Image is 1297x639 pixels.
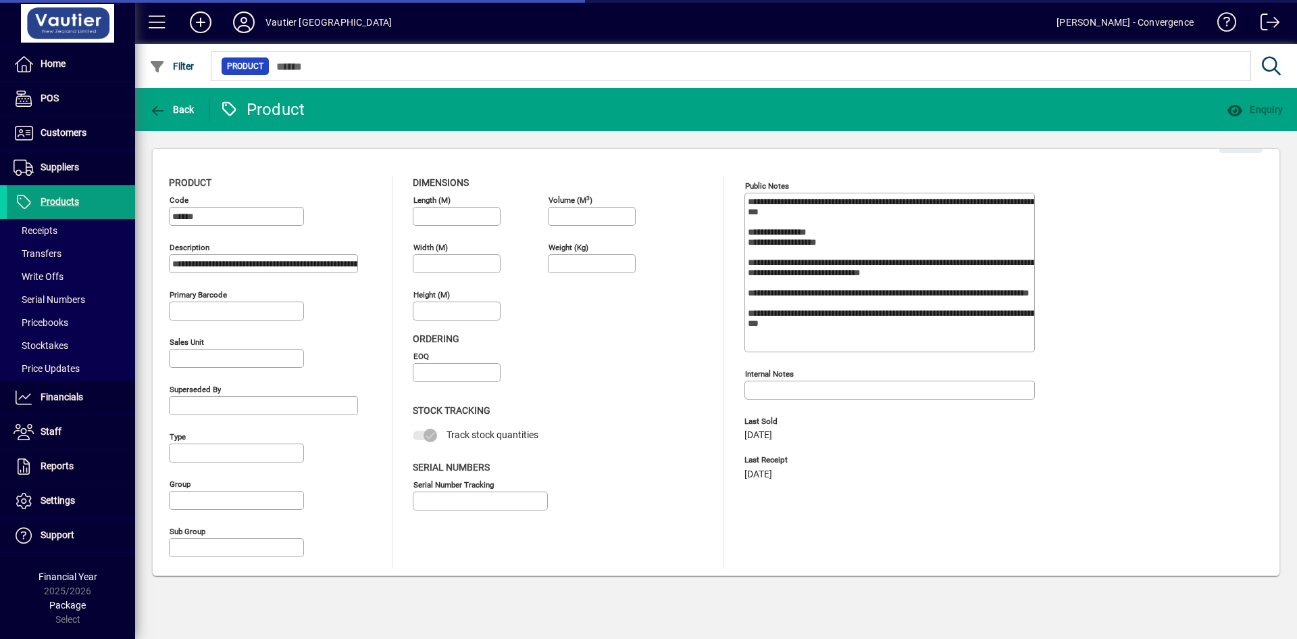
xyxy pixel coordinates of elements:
span: Transfers [14,248,61,259]
a: Serial Numbers [7,288,135,311]
mat-label: Length (m) [413,195,451,205]
mat-label: Weight (Kg) [549,243,588,252]
mat-label: Sales unit [170,337,204,347]
span: Customers [41,127,86,138]
button: Profile [222,10,265,34]
mat-label: Superseded by [170,385,221,394]
mat-label: Type [170,432,186,442]
a: Customers [7,116,135,150]
sup: 3 [586,194,590,201]
span: Financial Year [39,571,97,582]
span: Settings [41,495,75,506]
mat-label: Public Notes [745,181,789,191]
a: Suppliers [7,151,135,185]
span: POS [41,93,59,103]
a: Logout [1250,3,1280,47]
mat-label: EOQ [413,352,429,361]
button: Back [146,97,198,122]
span: Ordering [413,333,459,344]
span: [DATE] [744,430,772,441]
span: Reports [41,460,74,471]
mat-label: Width (m) [413,243,448,252]
span: [DATE] [744,469,772,480]
span: Stocktakes [14,340,68,351]
span: Products [41,196,79,207]
a: Receipts [7,219,135,242]
span: Pricebooks [14,317,68,328]
span: Suppliers [41,162,79,172]
button: Filter [146,54,198,78]
span: Dimensions [413,177,469,188]
span: Package [49,600,86,611]
mat-label: Code [170,195,188,205]
mat-label: Volume (m ) [549,195,592,205]
span: Receipts [14,225,57,236]
mat-label: Description [170,243,209,252]
a: Knowledge Base [1207,3,1237,47]
a: Support [7,519,135,552]
span: Product [169,177,211,188]
span: Staff [41,426,61,437]
mat-label: Serial Number tracking [413,479,494,489]
a: Staff [7,415,135,449]
mat-label: Group [170,479,190,489]
div: Product [220,99,305,120]
span: Track stock quantities [447,429,538,440]
mat-label: Height (m) [413,290,450,300]
span: Home [41,58,66,69]
a: Price Updates [7,357,135,380]
button: Add [179,10,222,34]
a: Reports [7,450,135,483]
span: Financials [41,392,83,402]
app-page-header-button: Back [135,97,209,122]
a: Settings [7,484,135,518]
span: Support [41,529,74,540]
span: Price Updates [14,363,80,374]
div: [PERSON_NAME] - Convergence [1057,11,1194,33]
mat-label: Sub group [170,527,205,536]
span: Write Offs [14,271,63,282]
span: Serial Numbers [14,294,85,305]
span: Product [227,60,263,73]
a: Stocktakes [7,334,135,357]
a: Home [7,47,135,81]
span: Stock Tracking [413,405,490,416]
a: Financials [7,381,135,415]
a: Pricebooks [7,311,135,334]
span: Last Receipt [744,456,947,465]
a: Transfers [7,242,135,265]
span: Serial Numbers [413,462,490,473]
span: Back [149,104,195,115]
span: Filter [149,61,195,72]
a: Write Offs [7,265,135,288]
mat-label: Internal Notes [745,369,794,379]
mat-label: Primary barcode [170,290,227,300]
button: Edit [1219,128,1263,153]
div: Vautier [GEOGRAPHIC_DATA] [265,11,392,33]
span: Last Sold [744,417,947,426]
a: POS [7,82,135,116]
